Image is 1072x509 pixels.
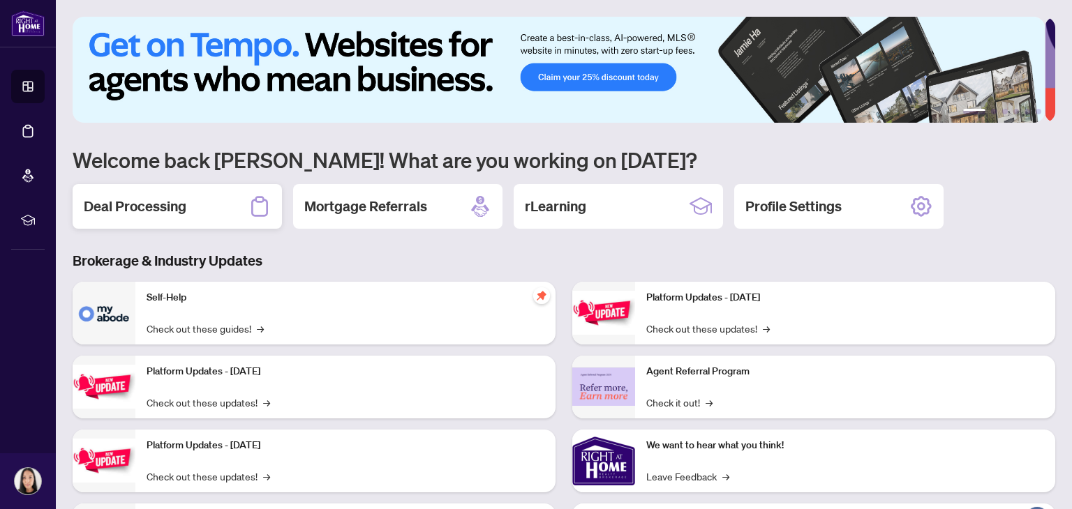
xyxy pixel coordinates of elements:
p: Agent Referral Program [646,364,1044,379]
img: Slide 0 [73,17,1045,123]
img: Agent Referral Program [572,367,635,406]
a: Check out these updates!→ [646,321,770,336]
p: Platform Updates - [DATE] [147,364,544,379]
p: Platform Updates - [DATE] [646,290,1044,305]
img: Profile Icon [15,468,41,494]
h3: Brokerage & Industry Updates [73,251,1055,271]
img: Platform Updates - September 16, 2025 [73,365,135,409]
span: → [706,395,713,410]
h2: rLearning [525,197,586,216]
p: Self-Help [147,290,544,305]
a: Check it out!→ [646,395,713,410]
img: logo [11,10,45,36]
img: Platform Updates - July 21, 2025 [73,439,135,483]
h2: Mortgage Referrals [304,197,427,216]
h2: Deal Processing [84,197,186,216]
button: 5 [1025,109,1030,114]
a: Check out these updates!→ [147,469,270,484]
a: Leave Feedback→ [646,469,729,484]
button: 6 [1036,109,1041,114]
img: We want to hear what you think! [572,430,635,492]
span: → [722,469,729,484]
span: → [763,321,770,336]
button: 2 [991,109,997,114]
a: Check out these guides!→ [147,321,264,336]
button: 4 [1013,109,1019,114]
span: pushpin [533,287,550,304]
h2: Profile Settings [745,197,842,216]
img: Platform Updates - June 23, 2025 [572,291,635,335]
a: Check out these updates!→ [147,395,270,410]
button: 1 [963,109,985,114]
h1: Welcome back [PERSON_NAME]! What are you working on [DATE]? [73,146,1055,173]
span: → [263,469,270,484]
p: We want to hear what you think! [646,438,1044,453]
span: → [263,395,270,410]
button: Open asap [1016,460,1058,502]
p: Platform Updates - [DATE] [147,438,544,453]
button: 3 [1002,109,1008,114]
img: Self-Help [73,282,135,344]
span: → [257,321,264,336]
